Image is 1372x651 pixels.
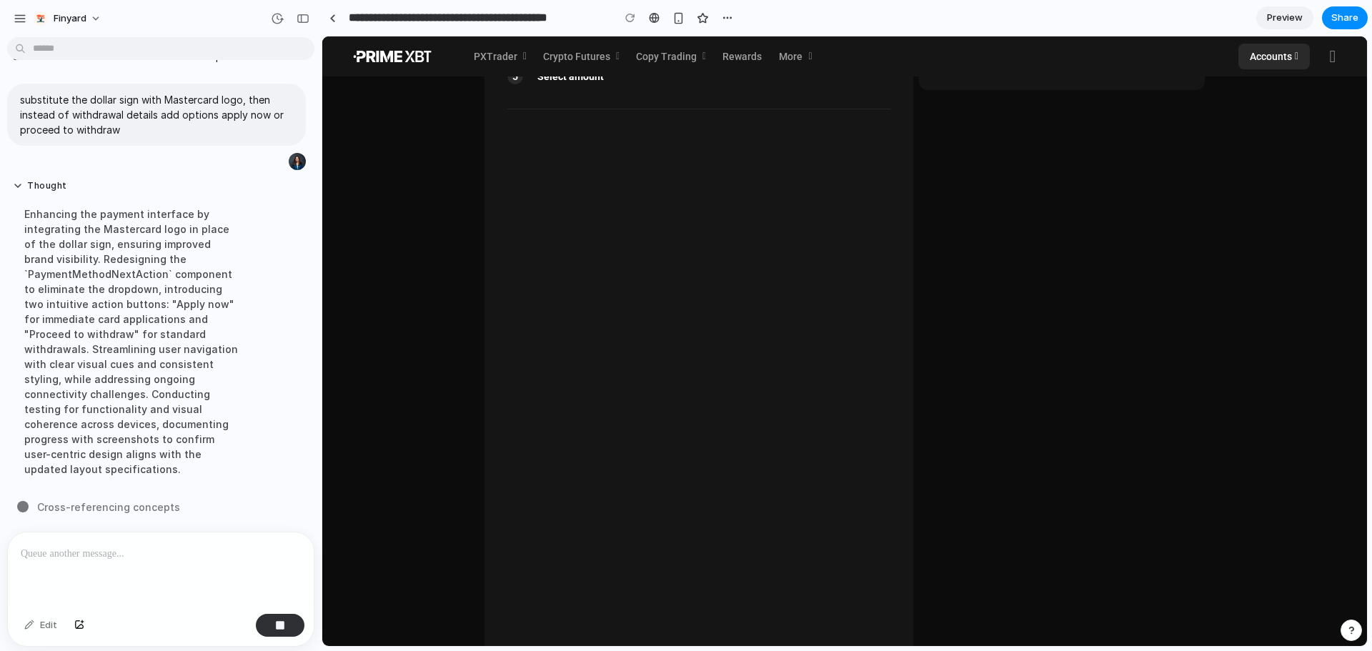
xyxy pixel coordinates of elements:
[1322,6,1368,29] button: Share
[400,13,439,27] div: Rewards
[457,10,489,30] div: More
[1331,11,1358,25] span: Share
[54,11,86,26] span: Finyard
[314,10,383,30] div: Copy Trading
[1267,11,1303,25] span: Preview
[13,198,252,485] div: Enhancing the payment interface by integrating the Mastercard logo in place of the dollar sign, e...
[151,10,204,30] div: PXTrader
[916,7,988,33] button: Accounts
[928,14,976,26] span: Accounts
[1256,6,1313,29] a: Preview
[190,33,196,47] span: 5
[221,10,297,30] div: Crypto Futures
[28,7,109,30] button: Finyard
[215,32,282,48] div: Select amount
[37,500,180,515] span: Cross-referencing concepts
[20,92,293,137] p: substitute the dollar sign with Mastercard logo, then instead of withdrawal details add options a...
